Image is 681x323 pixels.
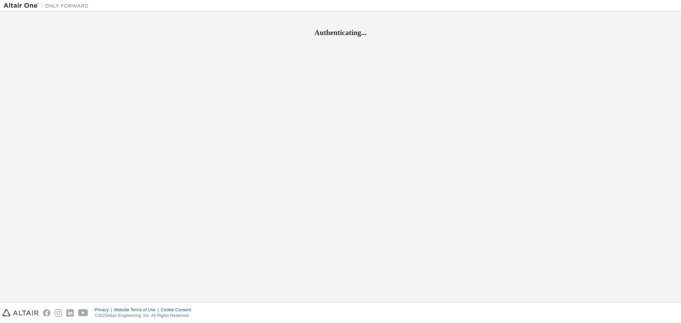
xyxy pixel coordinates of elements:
p: © 2025 Altair Engineering, Inc. All Rights Reserved. [95,313,195,319]
img: linkedin.svg [66,309,74,317]
div: Cookie Consent [161,307,195,313]
img: Altair One [4,2,92,9]
div: Privacy [95,307,114,313]
div: Website Terms of Use [114,307,161,313]
h2: Authenticating... [4,28,677,37]
img: altair_logo.svg [2,309,39,317]
img: youtube.svg [78,309,88,317]
img: instagram.svg [55,309,62,317]
img: facebook.svg [43,309,50,317]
